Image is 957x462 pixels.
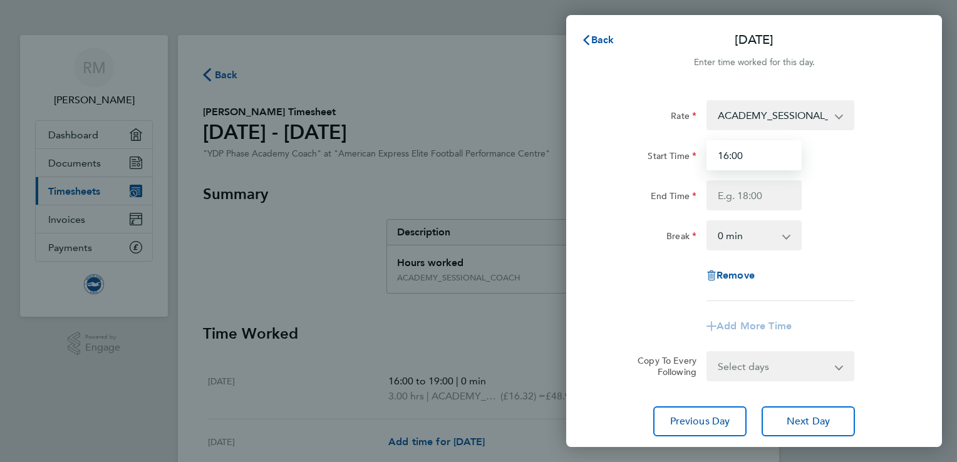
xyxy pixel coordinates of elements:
button: Remove [706,270,755,280]
button: Previous Day [653,406,747,436]
input: E.g. 18:00 [706,180,802,210]
label: Copy To Every Following [628,355,696,377]
span: Remove [716,269,755,281]
input: E.g. 08:00 [706,140,802,170]
button: Back [569,28,627,53]
div: Enter time worked for this day. [566,55,942,70]
button: Next Day [762,406,855,436]
span: Previous Day [670,415,730,428]
label: Start Time [648,150,696,165]
span: Back [591,34,614,46]
label: Rate [671,110,696,125]
label: End Time [651,190,696,205]
p: [DATE] [735,31,773,49]
label: Break [666,230,696,245]
span: Next Day [787,415,830,428]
